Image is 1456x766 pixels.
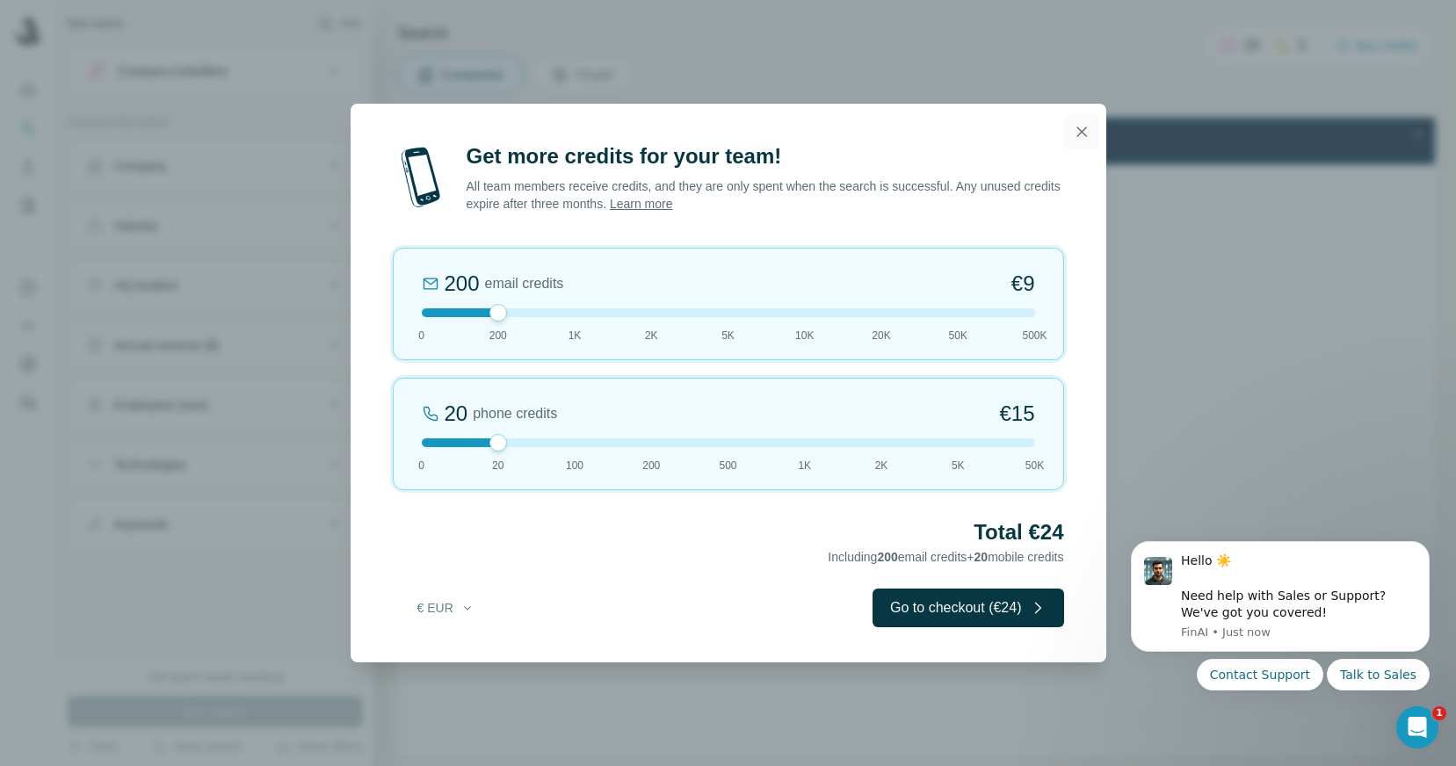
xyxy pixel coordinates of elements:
[877,550,897,564] span: 200
[1011,7,1029,25] div: Close Step
[473,403,557,424] span: phone credits
[485,273,564,294] span: email credits
[873,589,1063,627] button: Go to checkout (€24)
[1105,519,1456,757] iframe: Intercom notifications message
[393,518,1064,546] h2: Total €24
[569,328,582,343] span: 1K
[445,270,480,298] div: 200
[467,177,1064,213] p: All team members receive credits, and they are only spent when the search is successful. Any unus...
[721,328,735,343] span: 5K
[719,458,736,473] span: 500
[566,458,583,473] span: 100
[1396,706,1438,748] iframe: Intercom live chat
[949,328,967,343] span: 50K
[798,458,811,473] span: 1K
[405,592,487,624] button: € EUR
[875,458,888,473] span: 2K
[974,550,989,564] span: 20
[418,458,424,473] span: 0
[645,328,658,343] span: 2K
[952,458,965,473] span: 5K
[393,4,641,42] div: Upgrade plan for full access to Surfe
[1432,706,1446,720] span: 1
[492,458,503,473] span: 20
[1011,270,1035,298] span: €9
[872,328,890,343] span: 20K
[795,328,814,343] span: 10K
[828,550,1063,564] span: Including email credits + mobile credits
[999,400,1034,428] span: €15
[393,142,449,213] img: mobile-phone
[1025,458,1044,473] span: 50K
[489,328,507,343] span: 200
[610,197,673,211] a: Learn more
[642,458,660,473] span: 200
[445,400,468,428] div: 20
[418,328,424,343] span: 0
[1022,328,1047,343] span: 500K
